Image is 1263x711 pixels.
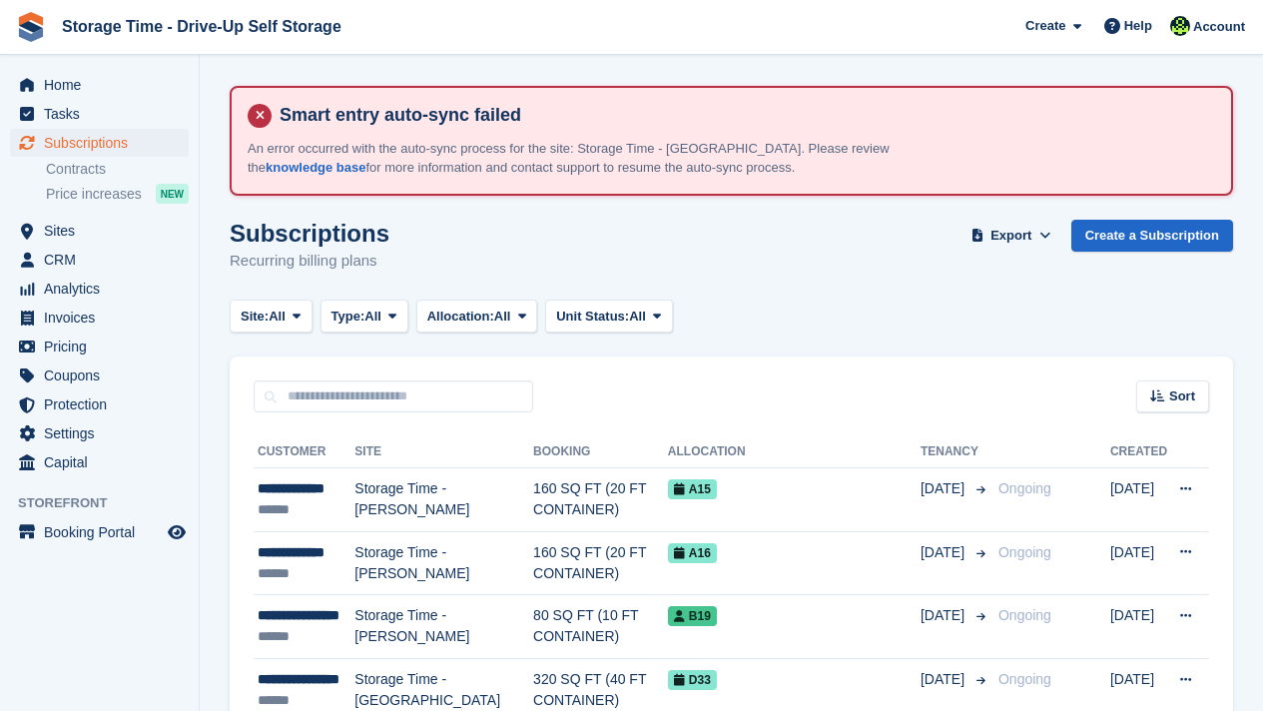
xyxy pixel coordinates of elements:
[44,71,164,99] span: Home
[44,419,164,447] span: Settings
[10,100,189,128] a: menu
[18,493,199,513] span: Storefront
[494,307,511,327] span: All
[44,304,164,332] span: Invoices
[921,605,968,626] span: [DATE]
[331,307,365,327] span: Type:
[998,607,1051,623] span: Ongoing
[921,478,968,499] span: [DATE]
[46,185,142,204] span: Price increases
[230,250,389,273] p: Recurring billing plans
[44,129,164,157] span: Subscriptions
[165,520,189,544] a: Preview store
[998,544,1051,560] span: Ongoing
[1110,436,1167,468] th: Created
[46,183,189,205] a: Price increases NEW
[533,436,668,468] th: Booking
[248,139,947,178] p: An error occurred with the auto-sync process for the site: Storage Time - [GEOGRAPHIC_DATA]. Plea...
[10,390,189,418] a: menu
[269,307,286,327] span: All
[416,300,538,333] button: Allocation: All
[44,217,164,245] span: Sites
[1169,386,1195,406] span: Sort
[10,246,189,274] a: menu
[10,129,189,157] a: menu
[629,307,646,327] span: All
[241,307,269,327] span: Site:
[998,480,1051,496] span: Ongoing
[10,217,189,245] a: menu
[364,307,381,327] span: All
[10,71,189,99] a: menu
[1071,220,1233,253] a: Create a Subscription
[44,275,164,303] span: Analytics
[354,531,533,595] td: Storage Time - [PERSON_NAME]
[533,468,668,532] td: 160 SQ FT (20 FT CONTAINER)
[998,671,1051,687] span: Ongoing
[533,595,668,659] td: 80 SQ FT (10 FT CONTAINER)
[427,307,494,327] span: Allocation:
[230,300,313,333] button: Site: All
[10,518,189,546] a: menu
[46,160,189,179] a: Contracts
[44,246,164,274] span: CRM
[10,448,189,476] a: menu
[1170,16,1190,36] img: Laaibah Sarwar
[668,670,717,690] span: D33
[354,595,533,659] td: Storage Time - [PERSON_NAME]
[10,333,189,360] a: menu
[354,436,533,468] th: Site
[254,436,354,468] th: Customer
[10,419,189,447] a: menu
[1110,595,1167,659] td: [DATE]
[44,333,164,360] span: Pricing
[533,531,668,595] td: 160 SQ FT (20 FT CONTAINER)
[668,436,921,468] th: Allocation
[44,448,164,476] span: Capital
[10,361,189,389] a: menu
[272,104,1215,127] h4: Smart entry auto-sync failed
[354,468,533,532] td: Storage Time - [PERSON_NAME]
[266,160,365,175] a: knowledge base
[921,669,968,690] span: [DATE]
[44,390,164,418] span: Protection
[10,304,189,332] a: menu
[668,543,717,563] span: A16
[668,606,717,626] span: B19
[44,100,164,128] span: Tasks
[156,184,189,204] div: NEW
[1025,16,1065,36] span: Create
[668,479,717,499] span: A15
[1110,468,1167,532] td: [DATE]
[320,300,408,333] button: Type: All
[556,307,629,327] span: Unit Status:
[16,12,46,42] img: stora-icon-8386f47178a22dfd0bd8f6a31ec36ba5ce8667c1dd55bd0f319d3a0aa187defe.svg
[54,10,349,43] a: Storage Time - Drive-Up Self Storage
[545,300,672,333] button: Unit Status: All
[1124,16,1152,36] span: Help
[230,220,389,247] h1: Subscriptions
[921,436,990,468] th: Tenancy
[1110,531,1167,595] td: [DATE]
[990,226,1031,246] span: Export
[44,361,164,389] span: Coupons
[1193,17,1245,37] span: Account
[921,542,968,563] span: [DATE]
[967,220,1055,253] button: Export
[10,275,189,303] a: menu
[44,518,164,546] span: Booking Portal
